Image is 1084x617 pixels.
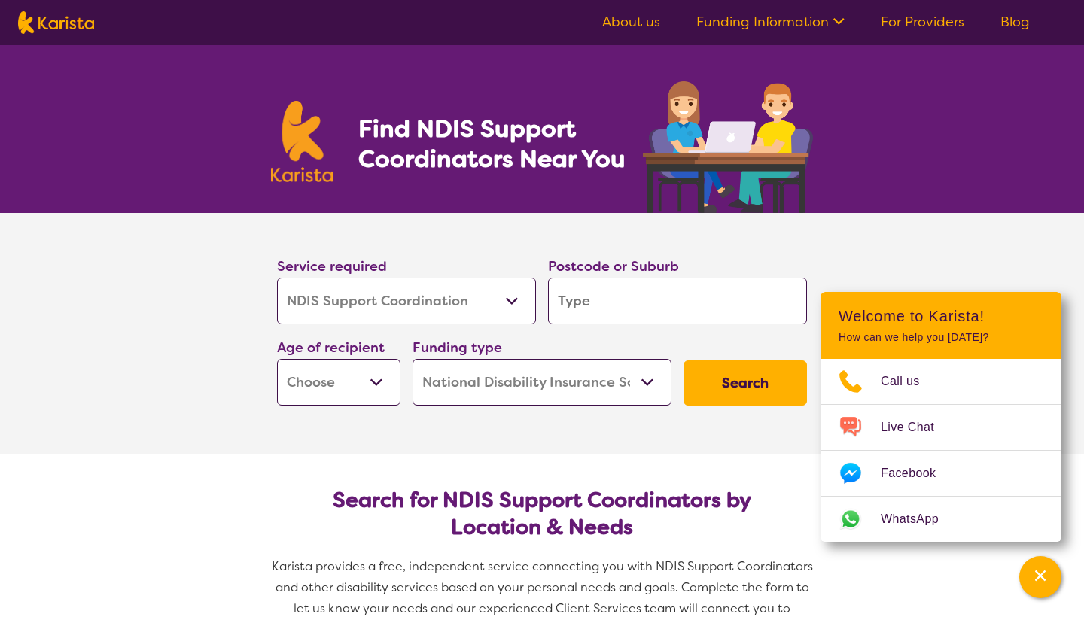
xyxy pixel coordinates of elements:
[548,278,807,324] input: Type
[602,13,660,31] a: About us
[881,13,964,31] a: For Providers
[271,101,333,182] img: Karista logo
[684,360,807,406] button: Search
[881,370,938,393] span: Call us
[839,307,1043,325] h2: Welcome to Karista!
[277,339,385,357] label: Age of recipient
[548,257,679,275] label: Postcode or Suburb
[289,487,795,541] h2: Search for NDIS Support Coordinators by Location & Needs
[1019,556,1061,598] button: Channel Menu
[821,497,1061,542] a: Web link opens in a new tab.
[413,339,502,357] label: Funding type
[358,114,637,174] h1: Find NDIS Support Coordinators Near You
[881,508,957,530] span: WhatsApp
[696,13,845,31] a: Funding Information
[839,331,1043,344] p: How can we help you [DATE]?
[821,359,1061,542] ul: Choose channel
[881,462,954,485] span: Facebook
[1000,13,1030,31] a: Blog
[821,292,1061,542] div: Channel Menu
[277,257,387,275] label: Service required
[643,81,813,213] img: support-coordination
[881,416,952,439] span: Live Chat
[18,11,94,34] img: Karista logo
